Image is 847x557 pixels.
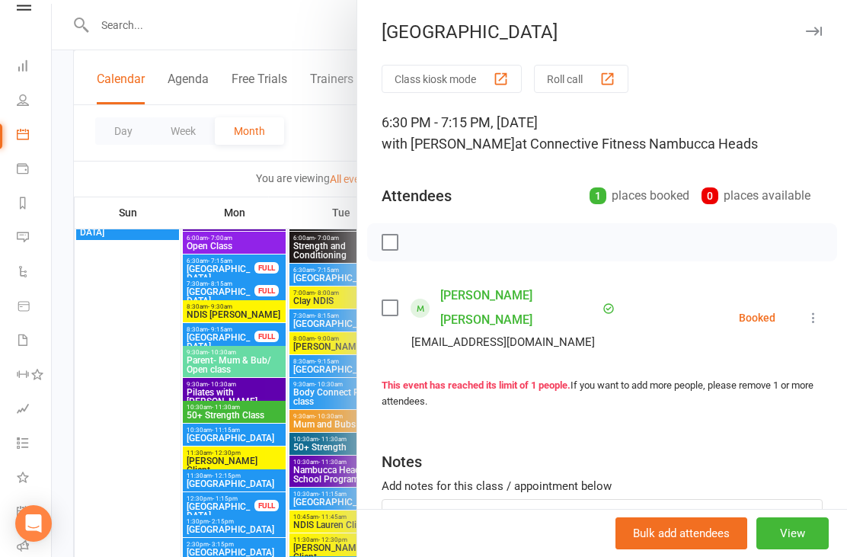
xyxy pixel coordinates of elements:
div: Booked [739,312,775,323]
div: 0 [702,187,718,204]
div: places booked [590,185,689,206]
a: Reports [17,187,51,222]
a: [PERSON_NAME] [PERSON_NAME] [440,283,599,332]
div: 1 [590,187,606,204]
button: Bulk add attendees [615,517,747,549]
a: Product Sales [17,290,51,325]
div: [EMAIL_ADDRESS][DOMAIN_NAME] [411,332,595,352]
div: If you want to add more people, please remove 1 or more attendees. [382,378,823,410]
button: Class kiosk mode [382,65,522,93]
div: 6:30 PM - 7:15 PM, [DATE] [382,112,823,155]
a: Payments [17,153,51,187]
span: at Connective Fitness Nambucca Heads [515,136,758,152]
div: Attendees [382,185,452,206]
a: People [17,85,51,119]
a: What's New [17,462,51,496]
button: Roll call [534,65,628,93]
a: Dashboard [17,50,51,85]
a: Calendar [17,119,51,153]
div: Open Intercom Messenger [15,505,52,542]
div: Add notes for this class / appointment below [382,477,823,495]
strong: This event has reached its limit of 1 people. [382,379,571,391]
span: with [PERSON_NAME] [382,136,515,152]
div: places available [702,185,810,206]
div: [GEOGRAPHIC_DATA] [357,21,847,43]
div: Notes [382,451,422,472]
a: Assessments [17,393,51,427]
button: View [756,517,829,549]
a: General attendance kiosk mode [17,496,51,530]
